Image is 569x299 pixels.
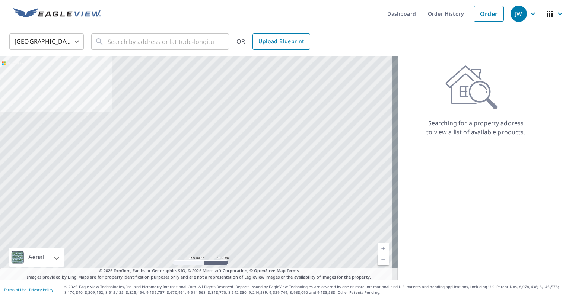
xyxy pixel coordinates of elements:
p: | [4,287,53,292]
div: [GEOGRAPHIC_DATA] [9,31,84,52]
span: Upload Blueprint [258,37,304,46]
a: Terms [287,268,299,273]
p: © 2025 Eagle View Technologies, Inc. and Pictometry International Corp. All Rights Reserved. Repo... [64,284,565,295]
div: JW [511,6,527,22]
a: Privacy Policy [29,287,53,292]
div: Aerial [26,248,46,267]
p: Searching for a property address to view a list of available products. [426,119,526,136]
a: Terms of Use [4,287,27,292]
a: Order [474,6,504,22]
img: EV Logo [13,8,101,19]
a: OpenStreetMap [254,268,285,273]
div: Aerial [9,248,64,267]
span: © 2025 TomTom, Earthstar Geographics SIO, © 2025 Microsoft Corporation, © [99,268,299,274]
div: OR [236,33,310,50]
a: Current Level 5, Zoom Out [378,254,389,265]
a: Upload Blueprint [252,33,310,50]
a: Current Level 5, Zoom In [378,243,389,254]
input: Search by address or latitude-longitude [108,31,214,52]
